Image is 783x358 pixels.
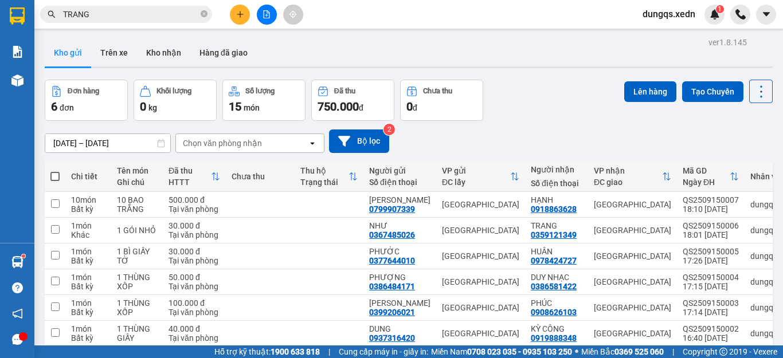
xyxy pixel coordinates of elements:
[295,162,363,192] th: Toggle SortBy
[761,9,772,19] span: caret-down
[633,7,704,21] span: dungqs.xedn
[334,87,355,95] div: Đã thu
[11,46,24,58] img: solution-icon
[45,39,91,66] button: Kho gửi
[442,226,519,235] div: [GEOGRAPHIC_DATA]
[756,5,776,25] button: caret-down
[682,81,743,102] button: Tạo Chuyến
[683,195,739,204] div: QS2509150007
[71,172,105,181] div: Chi tiết
[117,324,157,343] div: 1 THÙNG GIẤY
[169,282,220,291] div: Tại văn phòng
[169,166,211,175] div: Đã thu
[369,308,415,317] div: 0399206021
[230,5,250,25] button: plus
[201,9,208,20] span: close-circle
[263,10,271,18] span: file-add
[71,230,105,239] div: Khác
[117,298,157,317] div: 1 THÙNG XỐP
[369,256,415,265] div: 0377644010
[71,282,105,291] div: Bất kỳ
[169,333,220,343] div: Tại văn phòng
[594,166,662,175] div: VP nhận
[531,282,577,291] div: 0386581422
[531,195,582,204] div: HẠNH
[683,221,739,230] div: QS2509150006
[12,334,23,345] span: message
[436,162,525,192] th: Toggle SortBy
[71,298,105,308] div: 1 món
[71,204,105,214] div: Bất kỳ
[369,195,430,204] div: HÀ DINH
[68,87,99,95] div: Đơn hàng
[60,103,74,112] span: đơn
[531,165,582,174] div: Người nhận
[614,347,664,356] strong: 0369 525 060
[588,162,677,192] th: Toggle SortBy
[683,230,739,239] div: 18:01 [DATE]
[318,100,359,113] span: 750.000
[369,247,430,256] div: PHƯỚC
[531,230,577,239] div: 0359121349
[117,226,157,235] div: 1 GÓI NHỎ
[257,5,277,25] button: file-add
[383,124,395,135] sup: 2
[467,347,572,356] strong: 0708 023 035 - 0935 103 250
[708,36,747,49] div: ver 1.8.145
[71,324,105,333] div: 1 món
[594,251,671,261] div: [GEOGRAPHIC_DATA]
[117,178,157,187] div: Ghi chú
[117,273,157,291] div: 1 THÙNG XỐP
[11,256,24,268] img: warehouse-icon
[431,345,572,358] span: Miền Nam
[12,282,23,293] span: question-circle
[683,333,739,343] div: 16:40 [DATE]
[369,178,430,187] div: Số điện thoại
[156,87,191,95] div: Khối lượng
[442,200,519,209] div: [GEOGRAPHIC_DATA]
[369,230,415,239] div: 0367485026
[683,324,739,333] div: QS2509150002
[71,247,105,256] div: 1 món
[148,103,157,112] span: kg
[329,129,389,153] button: Bộ lọc
[683,178,730,187] div: Ngày ĐH
[169,324,220,333] div: 40.000 đ
[169,204,220,214] div: Tại văn phòng
[271,347,320,356] strong: 1900 633 818
[300,166,349,175] div: Thu hộ
[531,324,582,333] div: KỲ CÔNG
[369,298,430,308] div: KIM
[369,282,415,291] div: 0386484171
[12,308,23,319] span: notification
[672,345,674,358] span: |
[594,178,662,187] div: ĐC giao
[117,166,157,175] div: Tên món
[232,172,289,181] div: Chưa thu
[169,178,211,187] div: HTTT
[169,256,220,265] div: Tại văn phòng
[91,39,137,66] button: Trên xe
[575,349,578,354] span: ⚪️
[683,247,739,256] div: QS2509150005
[45,80,128,121] button: Đơn hàng6đơn
[531,179,582,188] div: Số điện thoại
[229,100,241,113] span: 15
[308,139,317,148] svg: open
[222,80,306,121] button: Số lượng15món
[683,282,739,291] div: 17:15 [DATE]
[531,298,582,308] div: PHÚC
[531,273,582,282] div: DUY NHẠC
[63,8,198,21] input: Tìm tên, số ĐT hoặc mã đơn
[289,10,297,18] span: aim
[716,5,724,13] sup: 1
[163,162,226,192] th: Toggle SortBy
[531,308,577,317] div: 0908626103
[683,256,739,265] div: 17:26 [DATE]
[531,221,582,230] div: TRANG
[683,273,739,282] div: QS2509150004
[683,298,739,308] div: QS2509150003
[442,329,519,338] div: [GEOGRAPHIC_DATA]
[683,308,739,317] div: 17:14 [DATE]
[51,100,57,113] span: 6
